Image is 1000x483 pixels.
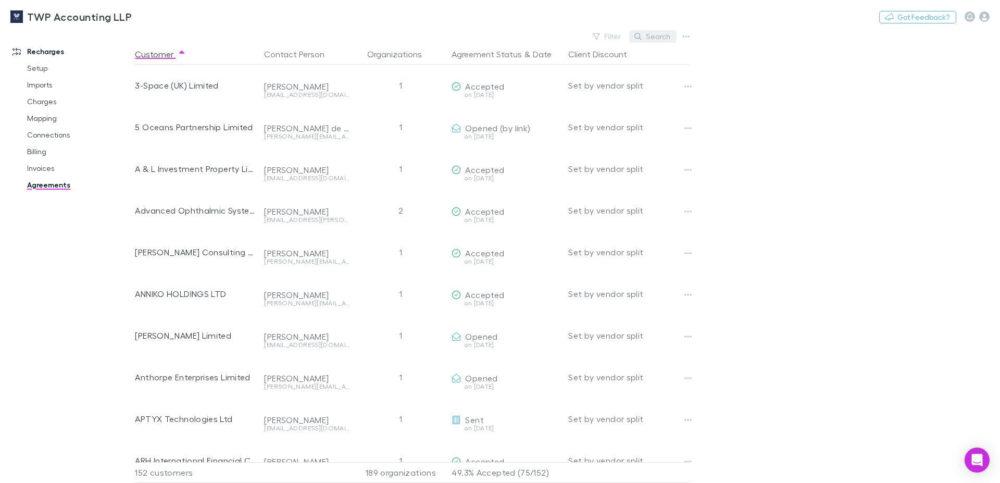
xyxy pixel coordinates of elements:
[135,398,256,440] div: APTYX Technologies Ltd
[264,415,349,425] div: [PERSON_NAME]
[965,448,990,473] div: Open Intercom Messenger
[568,315,689,356] div: Set by vendor split
[465,81,504,91] span: Accepted
[135,231,256,273] div: [PERSON_NAME] Consulting Ltd
[354,231,447,273] div: 1
[568,356,689,398] div: Set by vendor split
[264,290,349,300] div: [PERSON_NAME]
[568,148,689,190] div: Set by vendor split
[264,123,349,133] div: [PERSON_NAME] de la Touche
[452,300,560,306] div: on [DATE]
[452,133,560,140] div: on [DATE]
[17,77,142,93] a: Imports
[264,217,349,223] div: [EMAIL_ADDRESS][PERSON_NAME][DOMAIN_NAME]
[264,300,349,306] div: [PERSON_NAME][EMAIL_ADDRESS][DOMAIN_NAME]
[354,190,447,231] div: 2
[264,206,349,217] div: [PERSON_NAME]
[264,165,349,175] div: [PERSON_NAME]
[135,273,256,315] div: ANNIKO HOLDINGS LTD
[354,148,447,190] div: 1
[4,4,138,29] a: TWP Accounting LLP
[264,331,349,342] div: [PERSON_NAME]
[135,440,256,481] div: ARH International Financial Consulting Limited
[354,106,447,148] div: 1
[354,440,447,481] div: 1
[879,11,956,23] button: Got Feedback?
[264,383,349,390] div: [PERSON_NAME][EMAIL_ADDRESS][DOMAIN_NAME]
[264,248,349,258] div: [PERSON_NAME]
[354,462,447,483] div: 189 organizations
[17,93,142,110] a: Charges
[465,206,504,216] span: Accepted
[135,65,256,106] div: 3-Space (UK) Limited
[135,315,256,356] div: [PERSON_NAME] Limited
[17,143,142,160] a: Billing
[17,110,142,127] a: Mapping
[568,273,689,315] div: Set by vendor split
[465,373,497,383] span: Opened
[17,127,142,143] a: Connections
[354,315,447,356] div: 1
[264,258,349,265] div: [PERSON_NAME][EMAIL_ADDRESS][PERSON_NAME][DOMAIN_NAME]
[452,92,560,98] div: on [DATE]
[264,342,349,348] div: [EMAIL_ADDRESS][DOMAIN_NAME]
[17,160,142,177] a: Invoices
[452,44,522,65] button: Agreement Status
[465,248,504,258] span: Accepted
[354,398,447,440] div: 1
[465,165,504,175] span: Accepted
[10,10,23,23] img: TWP Accounting LLP's Logo
[264,92,349,98] div: [EMAIL_ADDRESS][DOMAIN_NAME]
[264,456,349,467] div: [PERSON_NAME]
[264,425,349,431] div: [EMAIL_ADDRESS][DOMAIN_NAME]
[587,30,627,43] button: Filter
[465,123,530,133] span: Opened (by link)
[264,133,349,140] div: [PERSON_NAME][EMAIL_ADDRESS][DOMAIN_NAME]
[568,44,640,65] button: Client Discount
[568,231,689,273] div: Set by vendor split
[465,331,497,341] span: Opened
[568,398,689,440] div: Set by vendor split
[465,290,504,300] span: Accepted
[135,44,186,65] button: Customer
[135,356,256,398] div: Anthorpe Enterprises Limited
[354,356,447,398] div: 1
[452,342,560,348] div: on [DATE]
[452,425,560,431] div: on [DATE]
[452,258,560,265] div: on [DATE]
[367,44,434,65] button: Organizations
[568,65,689,106] div: Set by vendor split
[264,373,349,383] div: [PERSON_NAME]
[354,273,447,315] div: 1
[27,10,132,23] h3: TWP Accounting LLP
[568,190,689,231] div: Set by vendor split
[452,383,560,390] div: on [DATE]
[465,456,504,466] span: Accepted
[2,43,142,60] a: Recharges
[465,415,483,425] span: Sent
[17,177,142,193] a: Agreements
[452,175,560,181] div: on [DATE]
[264,44,337,65] button: Contact Person
[568,106,689,148] div: Set by vendor split
[264,175,349,181] div: [EMAIL_ADDRESS][DOMAIN_NAME]
[264,81,349,92] div: [PERSON_NAME]
[533,44,552,65] button: Date
[452,463,560,482] p: 49.3% Accepted (75/152)
[17,60,142,77] a: Setup
[135,190,256,231] div: Advanced Ophthalmic Systems Ltd
[452,217,560,223] div: on [DATE]
[135,462,260,483] div: 152 customers
[568,440,689,481] div: Set by vendor split
[629,30,677,43] button: Search
[354,65,447,106] div: 1
[135,148,256,190] div: A & L Investment Property Limited
[135,106,256,148] div: 5 Oceans Partnership Limited
[452,44,560,65] div: &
